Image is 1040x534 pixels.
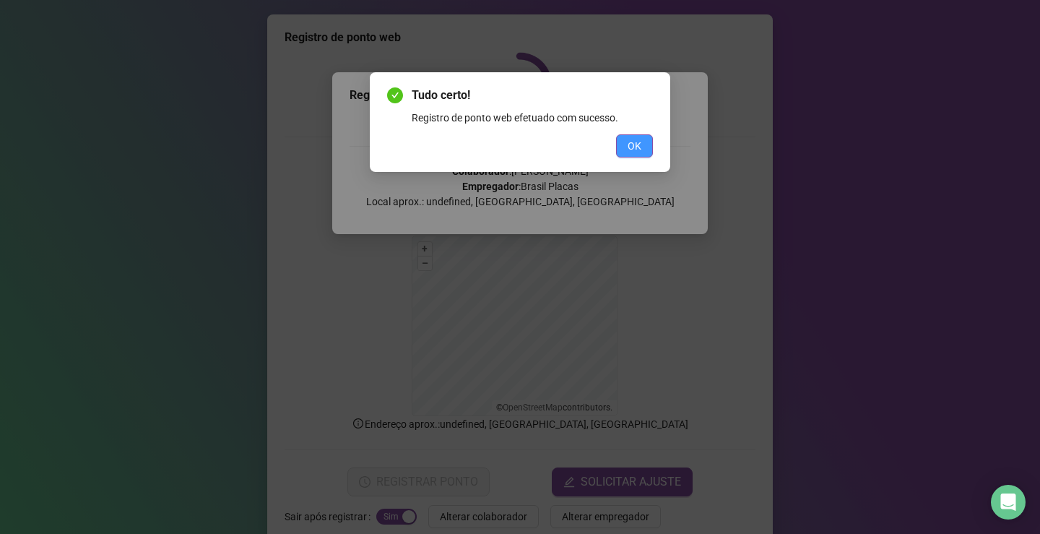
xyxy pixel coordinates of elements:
div: Registro de ponto web efetuado com sucesso. [412,110,653,126]
span: check-circle [387,87,403,103]
div: Open Intercom Messenger [991,485,1026,520]
button: OK [616,134,653,158]
span: Tudo certo! [412,87,653,104]
span: OK [628,138,641,154]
